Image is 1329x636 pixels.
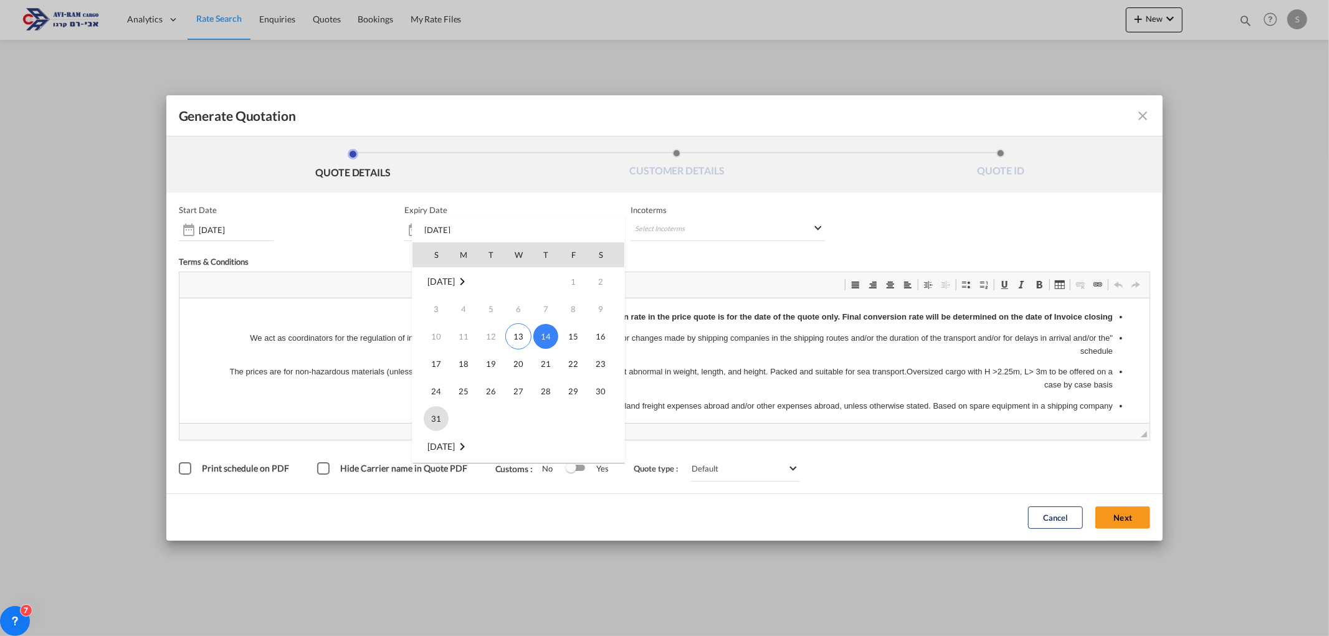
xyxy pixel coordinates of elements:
[505,350,532,377] td: Wednesday August 20 2025
[560,377,587,405] td: Friday August 29 2025
[477,377,505,405] td: Tuesday August 26 2025
[412,350,450,377] td: Sunday August 17 2025
[412,377,624,405] tr: Week 5
[451,351,476,376] span: 18
[587,242,624,267] th: S
[588,379,613,404] span: 30
[588,351,613,376] span: 23
[505,295,532,323] td: Wednesday August 6 2025
[450,242,477,267] th: M
[560,323,587,350] td: Friday August 15 2025
[479,379,503,404] span: 26
[505,323,532,350] td: Wednesday August 13 2025
[505,242,532,267] th: W
[412,323,450,350] td: Sunday August 10 2025
[424,351,449,376] span: 17
[450,295,477,323] td: Monday August 4 2025
[532,295,560,323] td: Thursday August 7 2025
[532,323,560,350] td: Thursday August 14 2025
[37,34,933,60] p: "We act as coordinators for the regulation of international shipping and therefore we are not res...
[533,351,558,376] span: 21
[561,351,586,376] span: 22
[532,350,560,377] td: Thursday August 21 2025
[532,242,560,267] th: T
[533,379,558,404] span: 28
[587,323,624,350] td: Saturday August 16 2025
[412,268,624,296] tr: Week 1
[412,295,450,323] td: Sunday August 3 2025
[412,433,624,461] td: September 2025
[477,350,505,377] td: Tuesday August 19 2025
[450,350,477,377] td: Monday August 18 2025
[424,379,449,404] span: 24
[37,102,933,115] p: The sea freight price does not include land freight expenses abroad and/or other expenses abroad,...
[561,379,586,404] span: 29
[412,350,624,377] tr: Week 4
[561,324,586,349] span: 15
[505,323,531,349] span: 13
[587,295,624,323] td: Saturday August 9 2025
[505,377,532,405] td: Wednesday August 27 2025
[427,442,454,452] span: [DATE]
[587,350,624,377] td: Saturday August 23 2025
[560,350,587,377] td: Friday August 22 2025
[451,379,476,404] span: 25
[560,295,587,323] td: Friday August 8 2025
[560,268,587,296] td: Friday August 1 2025
[588,324,613,349] span: 16
[424,406,449,431] span: 31
[412,242,450,267] th: S
[412,323,624,350] tr: Week 3
[533,324,558,349] span: 14
[477,295,505,323] td: Tuesday August 5 2025
[412,268,505,296] td: August 2025
[532,377,560,405] td: Thursday August 28 2025
[587,268,624,296] td: Saturday August 2 2025
[37,67,933,93] p: The prices are for non-hazardous materials (unless otherwise stated), the prices refer to shipmen...
[506,351,531,376] span: 20
[412,242,624,462] md-calendar: Calendar
[412,433,624,461] tr: Week undefined
[587,377,624,405] td: Saturday August 30 2025
[450,377,477,405] td: Monday August 25 2025
[412,295,624,323] tr: Week 2
[560,242,587,267] th: F
[450,323,477,350] td: Monday August 11 2025
[37,123,933,136] p: The sea transport prices are subject to the prices of the shipping companies and may change accor...
[506,379,531,404] span: 27
[477,242,505,267] th: T
[477,323,505,350] td: Tuesday August 12 2025
[412,405,450,433] td: Sunday August 31 2025
[386,14,933,23] strong: The Conversion rate in the price quote is for the date of the quote only. Final conversion rate w...
[412,405,624,433] tr: Week 6
[412,377,450,405] td: Sunday August 24 2025
[427,277,454,287] span: [DATE]
[479,351,503,376] span: 19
